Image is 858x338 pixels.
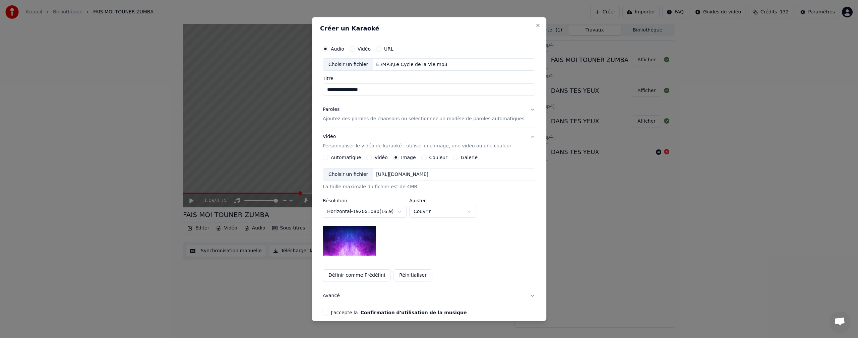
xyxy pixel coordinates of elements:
[323,155,535,287] div: VidéoPersonnaliser le vidéo de karaoké : utiliser une image, une vidéo ou une couleur
[429,155,447,160] label: Couleur
[323,168,373,181] div: Choisir un fichier
[374,61,450,68] div: E:\MP3\Le Cycle de la Vie.mp3
[323,184,535,190] div: La taille maximale du fichier est de 4MB
[393,269,432,281] button: Réinitialiser
[320,25,538,31] h2: Créer un Karaoké
[401,155,416,160] label: Image
[323,58,373,70] div: Choisir un fichier
[384,46,393,51] label: URL
[323,198,407,203] label: Résolution
[323,287,535,305] button: Avancé
[358,46,371,51] label: Vidéo
[323,116,525,122] p: Ajoutez des paroles de chansons ou sélectionnez un modèle de paroles automatiques
[323,128,535,155] button: VidéoPersonnaliser le vidéo de karaoké : utiliser une image, une vidéo ou une couleur
[323,76,535,81] label: Titre
[331,155,361,160] label: Automatique
[323,133,511,149] div: Vidéo
[361,310,467,315] button: J'accepte la
[374,171,431,178] div: [URL][DOMAIN_NAME]
[323,101,535,128] button: ParolesAjoutez des paroles de chansons ou sélectionnez un modèle de paroles automatiques
[323,143,511,149] p: Personnaliser le vidéo de karaoké : utiliser une image, une vidéo ou une couleur
[331,310,467,315] label: J'accepte la
[461,155,478,160] label: Galerie
[323,269,391,281] button: Définir comme Prédéfini
[409,198,476,203] label: Ajuster
[375,155,388,160] label: Vidéo
[331,46,344,51] label: Audio
[323,106,340,113] div: Paroles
